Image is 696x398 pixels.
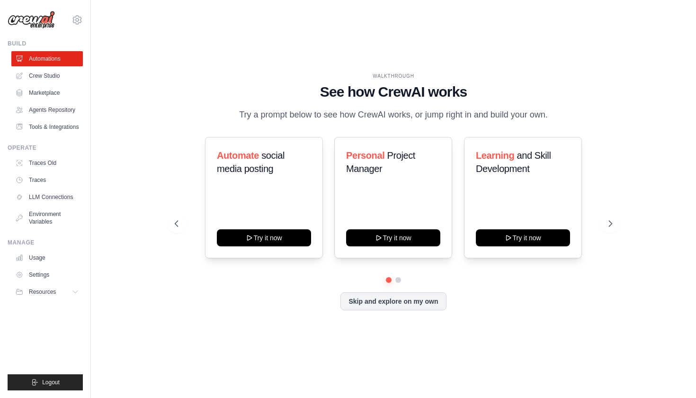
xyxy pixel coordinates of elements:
[11,155,83,171] a: Traces Old
[476,150,514,161] span: Learning
[8,374,83,390] button: Logout
[217,150,259,161] span: Automate
[234,108,553,122] p: Try a prompt below to see how CrewAI works, or jump right in and build your own.
[476,150,551,174] span: and Skill Development
[11,68,83,83] a: Crew Studio
[346,229,440,246] button: Try it now
[340,292,446,310] button: Skip and explore on my own
[175,83,612,100] h1: See how CrewAI works
[8,239,83,246] div: Manage
[11,267,83,282] a: Settings
[11,51,83,66] a: Automations
[11,250,83,265] a: Usage
[8,40,83,47] div: Build
[11,172,83,188] a: Traces
[175,72,612,80] div: WALKTHROUGH
[346,150,384,161] span: Personal
[476,229,570,246] button: Try it now
[42,379,60,386] span: Logout
[8,144,83,152] div: Operate
[11,85,83,100] a: Marketplace
[217,229,311,246] button: Try it now
[11,102,83,118] a: Agents Repository
[29,288,56,296] span: Resources
[11,190,83,205] a: LLM Connections
[8,11,55,29] img: Logo
[11,119,83,135] a: Tools & Integrations
[11,284,83,299] button: Resources
[11,207,83,229] a: Environment Variables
